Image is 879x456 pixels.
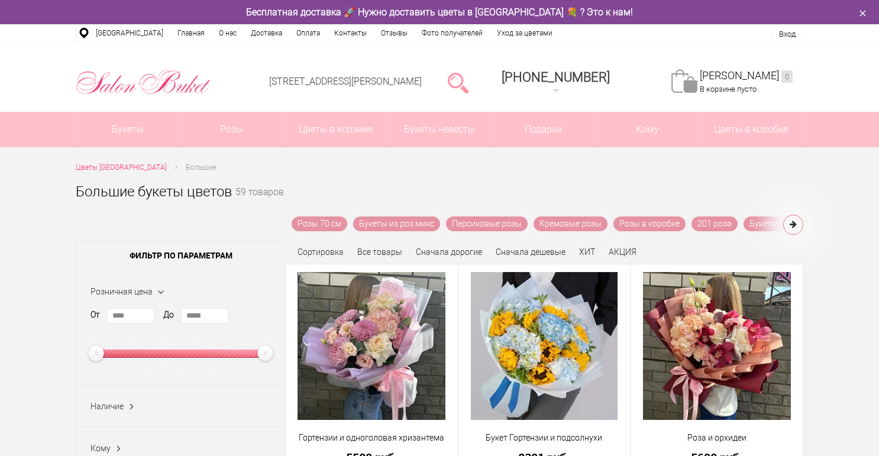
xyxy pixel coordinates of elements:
[76,112,180,147] a: Букеты
[416,247,482,257] a: Сначала дорогие
[609,247,636,257] a: АКЦИЯ
[388,112,492,147] a: Букеты невесты
[691,216,738,231] a: 201 роза
[496,247,565,257] a: Сначала дешевые
[91,402,124,411] span: Наличие
[466,432,623,444] a: Букет Гортензии и подсолнухи
[699,112,803,147] a: Цветы в коробке
[76,67,211,98] img: Цветы Нижний Новгород
[298,272,445,420] img: Гортензии и одноголовая хризантема
[327,24,374,42] a: Контакты
[700,69,793,83] a: [PERSON_NAME]
[613,216,686,231] a: Розы в коробке
[502,70,610,85] span: [PHONE_NUMBER]
[244,24,289,42] a: Доставка
[700,85,757,93] span: В корзине пусто
[180,112,284,147] a: Розы
[269,76,422,87] a: [STREET_ADDRESS][PERSON_NAME]
[67,6,812,18] div: Бесплатная доставка 🚀 Нужно доставить цветы в [GEOGRAPHIC_DATA] 💐 ? Это к нам!
[91,309,100,321] label: От
[643,272,791,420] img: Роза и орхидеи
[779,30,796,38] a: Вход
[471,272,618,420] img: Букет Гортензии и подсолнухи
[163,309,174,321] label: До
[91,287,153,296] span: Розничная цена
[492,112,595,147] a: Подарки
[89,24,170,42] a: [GEOGRAPHIC_DATA]
[579,247,595,257] a: ХИТ
[495,66,617,99] a: [PHONE_NUMBER]
[357,247,402,257] a: Все товары
[744,216,832,231] a: Букеты из 101 розы
[289,24,327,42] a: Оплата
[446,216,528,231] a: Персиковые розы
[292,216,347,231] a: Розы 70 см
[353,216,440,231] a: Букеты из роз микс
[781,70,793,83] ins: 0
[534,216,607,231] a: Кремовые розы
[490,24,560,42] a: Уход за цветами
[76,163,167,172] span: Цветы [GEOGRAPHIC_DATA]
[638,432,795,444] a: Роза и орхидеи
[293,432,450,444] a: Гортензии и одноголовая хризантема
[186,163,216,172] span: Большие
[76,161,167,174] a: Цветы [GEOGRAPHIC_DATA]
[284,112,387,147] a: Цветы в корзине
[91,444,111,453] span: Кому
[212,24,244,42] a: О нас
[298,247,344,257] span: Сортировка
[374,24,415,42] a: Отзывы
[596,112,699,147] span: Кому
[170,24,212,42] a: Главная
[76,181,232,202] h1: Большие букеты цветов
[76,241,285,270] span: Фильтр по параметрам
[235,188,284,216] small: 59 товаров
[415,24,490,42] a: Фото получателей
